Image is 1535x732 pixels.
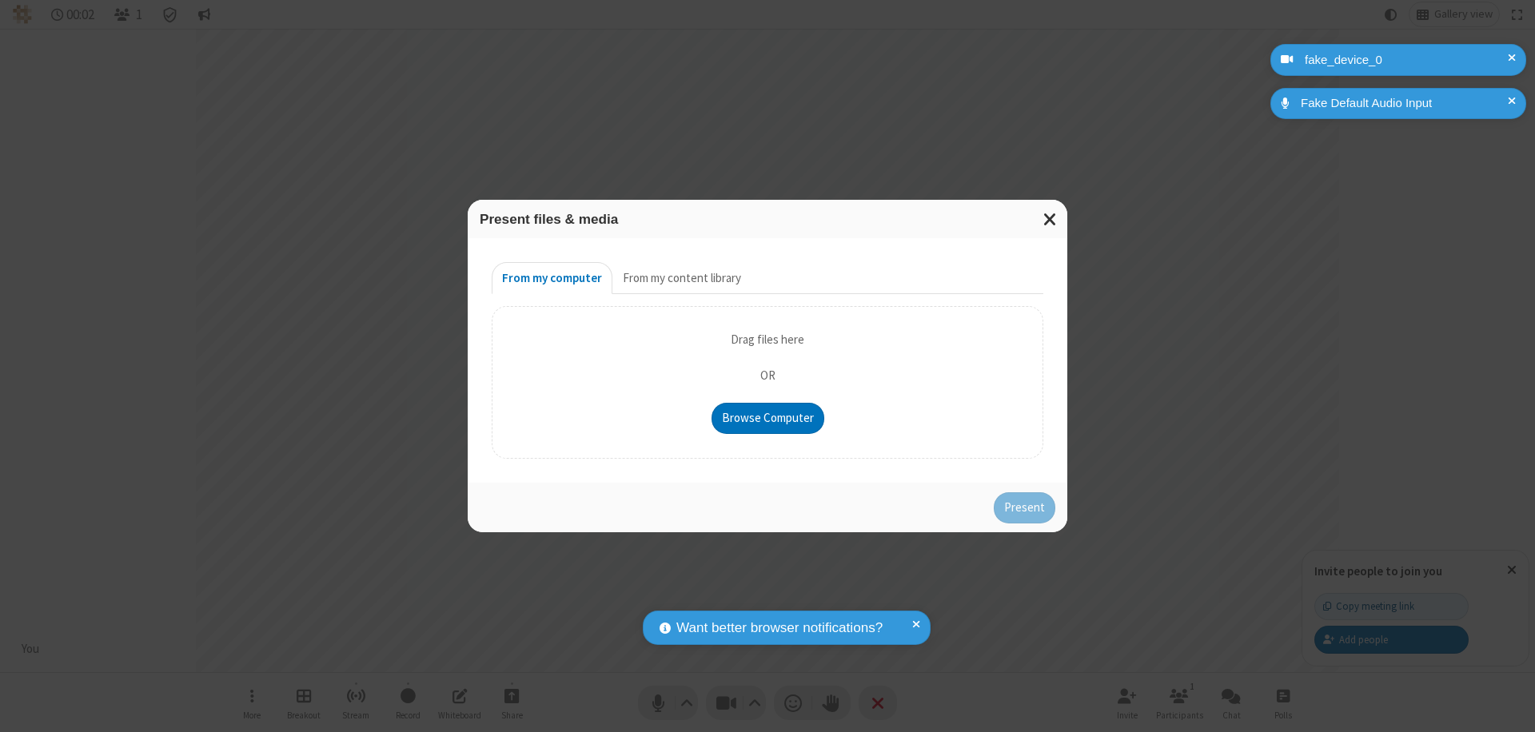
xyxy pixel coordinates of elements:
[994,492,1055,524] button: Present
[612,262,752,294] button: From my content library
[1299,51,1514,70] div: fake_device_0
[712,403,824,435] button: Browse Computer
[492,306,1043,459] div: Upload Background
[1295,94,1514,113] div: Fake Default Audio Input
[676,618,883,639] span: Want better browser notifications?
[1034,200,1067,239] button: Close modal
[480,212,1055,227] h3: Present files & media
[492,262,612,294] button: From my computer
